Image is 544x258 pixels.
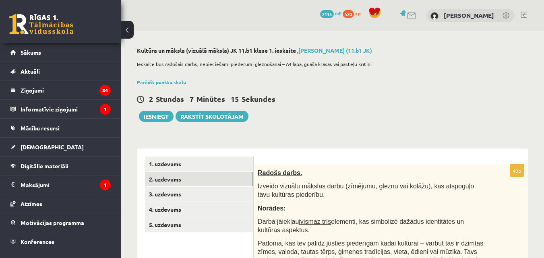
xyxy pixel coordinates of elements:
legend: Maksājumi [21,175,111,194]
span: Darbā jāiekļauj elementi, kas simbolizē dažādus identitātes un kultūras aspektus. [258,218,464,233]
span: 7 [190,94,194,103]
legend: Ziņojumi [21,81,111,99]
span: 2135 [320,10,334,18]
span: xp [355,10,360,17]
p: Ieskaitē būs radošais darbs, nepieciešami piederumi gleznošanai – A4 lapa, guaša krāsas vai paste... [137,60,524,68]
span: 520 [343,10,354,18]
a: [PERSON_NAME] [444,11,494,19]
a: 3. uzdevums [145,187,253,202]
span: Sekundes [242,94,275,103]
span: Atzīmes [21,200,42,207]
i: 1 [100,180,111,190]
span: Digitālie materiāli [21,162,68,169]
a: Atzīmes [10,194,111,213]
h2: Kultūra un māksla (vizuālā māksla) JK 11.b1 klase 1. ieskaite , [137,47,528,54]
a: Mācību resursi [10,119,111,137]
a: Informatīvie ziņojumi1 [10,100,111,118]
button: Iesniegt [139,111,174,122]
p: 40p [510,164,524,177]
span: Norādes: [258,205,285,212]
a: [PERSON_NAME] (11.b1 JK) [298,47,372,54]
a: Rīgas 1. Tālmācības vidusskola [9,14,73,34]
span: [DEMOGRAPHIC_DATA] [21,143,84,151]
a: Digitālie materiāli [10,157,111,175]
a: Sākums [10,43,111,62]
span: mP [335,10,341,17]
a: Parādīt punktu skalu [137,79,186,85]
a: Rakstīt skolotājam [176,111,248,122]
i: 1 [100,104,111,115]
span: Motivācijas programma [21,219,84,226]
a: Motivācijas programma [10,213,111,232]
span: Izveido vizuālu mākslas darbu (zīmējumu, gleznu vai kolāžu), kas atspoguļo tavu kultūras piederību. [258,183,474,198]
a: Maksājumi1 [10,175,111,194]
a: 2135 mP [320,10,341,17]
span: Radošs darbs. [258,169,302,176]
img: Samanta Aizupiete [430,12,439,20]
span: Stundas [156,94,184,103]
a: 5. uzdevums [145,217,253,232]
a: 1. uzdevums [145,157,253,171]
a: 520 xp [343,10,364,17]
span: 15 [231,94,239,103]
span: Aktuāli [21,68,40,75]
a: 4. uzdevums [145,202,253,217]
a: Ziņojumi84 [10,81,111,99]
span: Minūtes [197,94,225,103]
legend: Informatīvie ziņojumi [21,100,111,118]
span: Konferences [21,238,54,245]
span: Sākums [21,49,41,56]
a: Aktuāli [10,62,111,80]
a: Konferences [10,232,111,251]
a: 2. uzdevums [145,172,253,187]
span: 2 [149,94,153,103]
span: Mācību resursi [21,124,60,132]
a: [DEMOGRAPHIC_DATA] [10,138,111,156]
i: 84 [99,85,111,96]
u: vismaz trīs [300,218,331,225]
